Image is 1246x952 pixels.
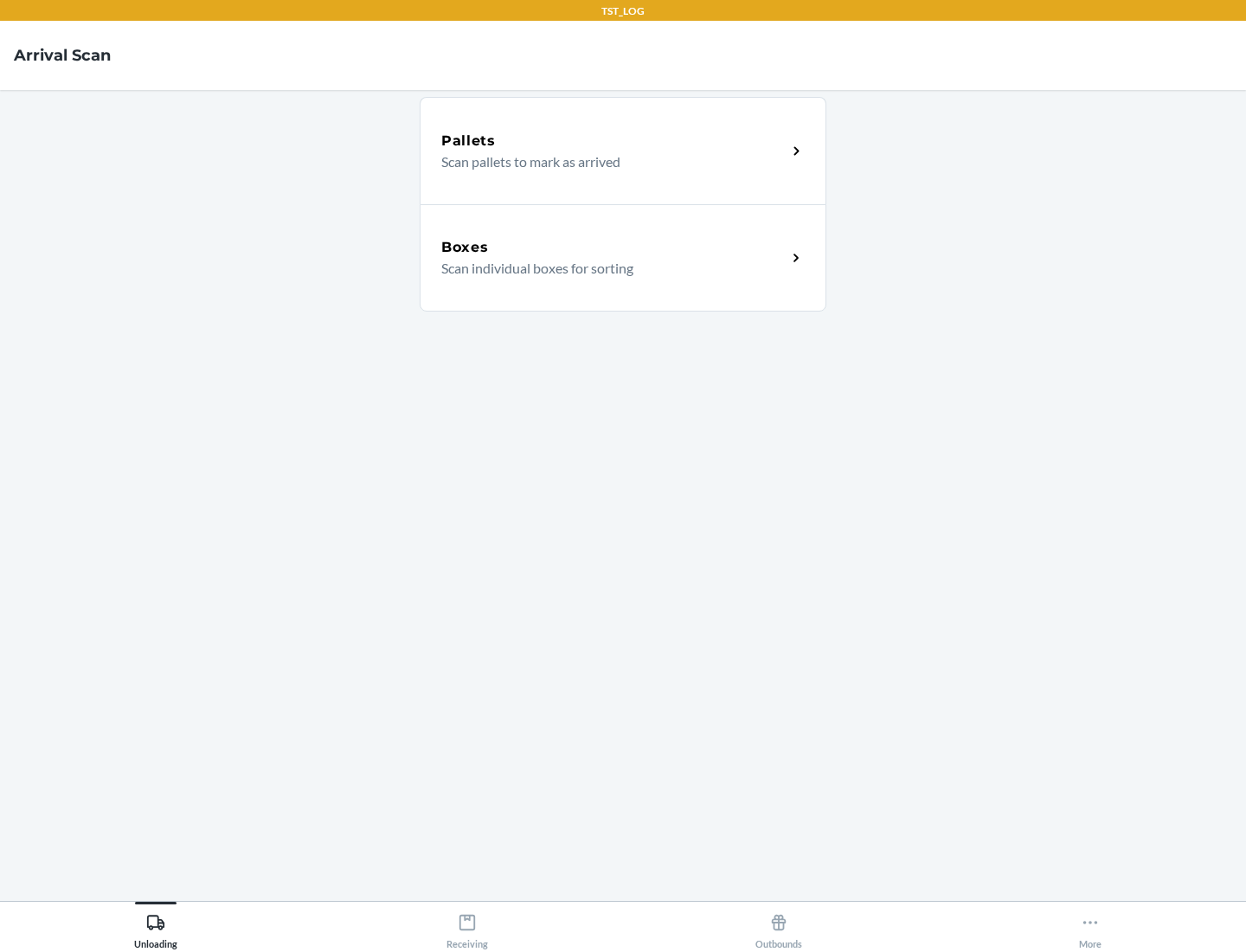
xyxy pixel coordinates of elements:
button: Outbounds [623,902,934,949]
button: More [934,902,1246,949]
a: BoxesScan individual boxes for sorting [420,204,826,312]
p: Scan individual boxes for sorting [441,258,773,279]
a: PalletsScan pallets to mark as arrived [420,97,826,204]
h5: Boxes [441,237,489,258]
p: TST_LOG [601,3,645,19]
div: Unloading [134,906,177,949]
div: Receiving [446,906,488,949]
button: Receiving [311,902,623,949]
p: Scan pallets to mark as arrived [441,151,773,172]
h5: Pallets [441,131,496,151]
div: More [1079,906,1101,949]
div: Outbounds [755,906,802,949]
h4: Arrival Scan [14,44,111,67]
